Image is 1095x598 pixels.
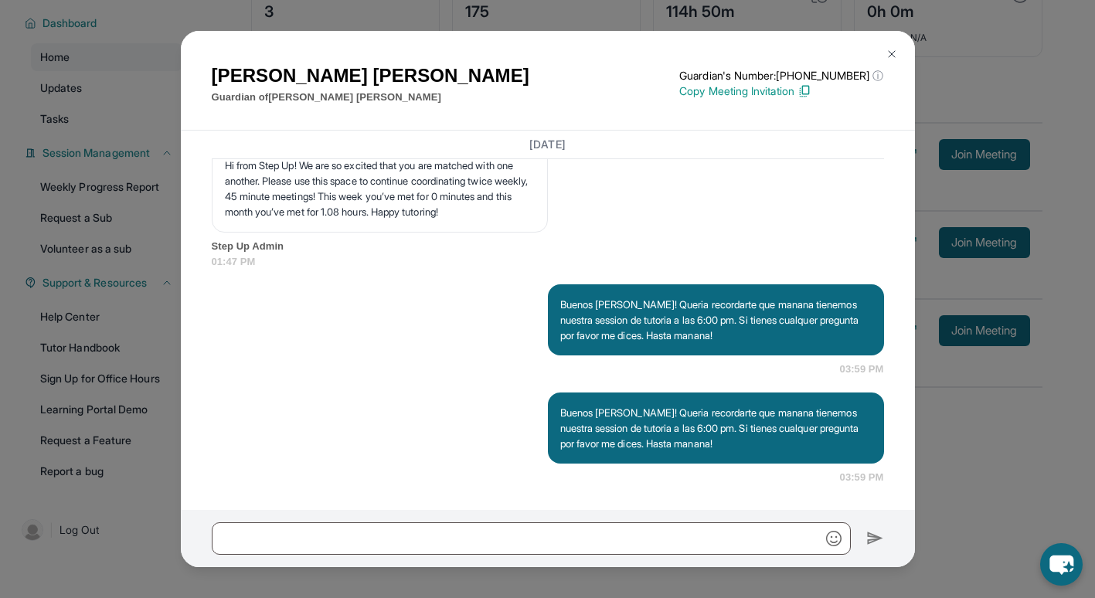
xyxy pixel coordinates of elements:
p: Guardian's Number: [PHONE_NUMBER] [679,68,883,83]
h3: [DATE] [212,137,884,152]
span: 01:47 PM [212,254,884,270]
button: chat-button [1040,543,1083,586]
span: 03:59 PM [840,470,884,485]
p: Guardian of [PERSON_NAME] [PERSON_NAME] [212,90,529,105]
img: Close Icon [886,48,898,60]
img: Emoji [826,531,842,546]
span: 03:59 PM [840,362,884,377]
span: Step Up Admin [212,239,884,254]
span: ⓘ [872,68,883,83]
p: Buenos [PERSON_NAME]! Queria recordarte que manana tienemos nuestra session de tutoria a las 6:00... [560,297,872,343]
img: Copy Icon [797,84,811,98]
p: Hi from Step Up! We are so excited that you are matched with one another. Please use this space t... [225,158,535,219]
p: Buenos [PERSON_NAME]! Queria recordarte que manana tienemos nuestra session de tutoria a las 6:00... [560,405,872,451]
p: Copy Meeting Invitation [679,83,883,99]
h1: [PERSON_NAME] [PERSON_NAME] [212,62,529,90]
img: Send icon [866,529,884,548]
